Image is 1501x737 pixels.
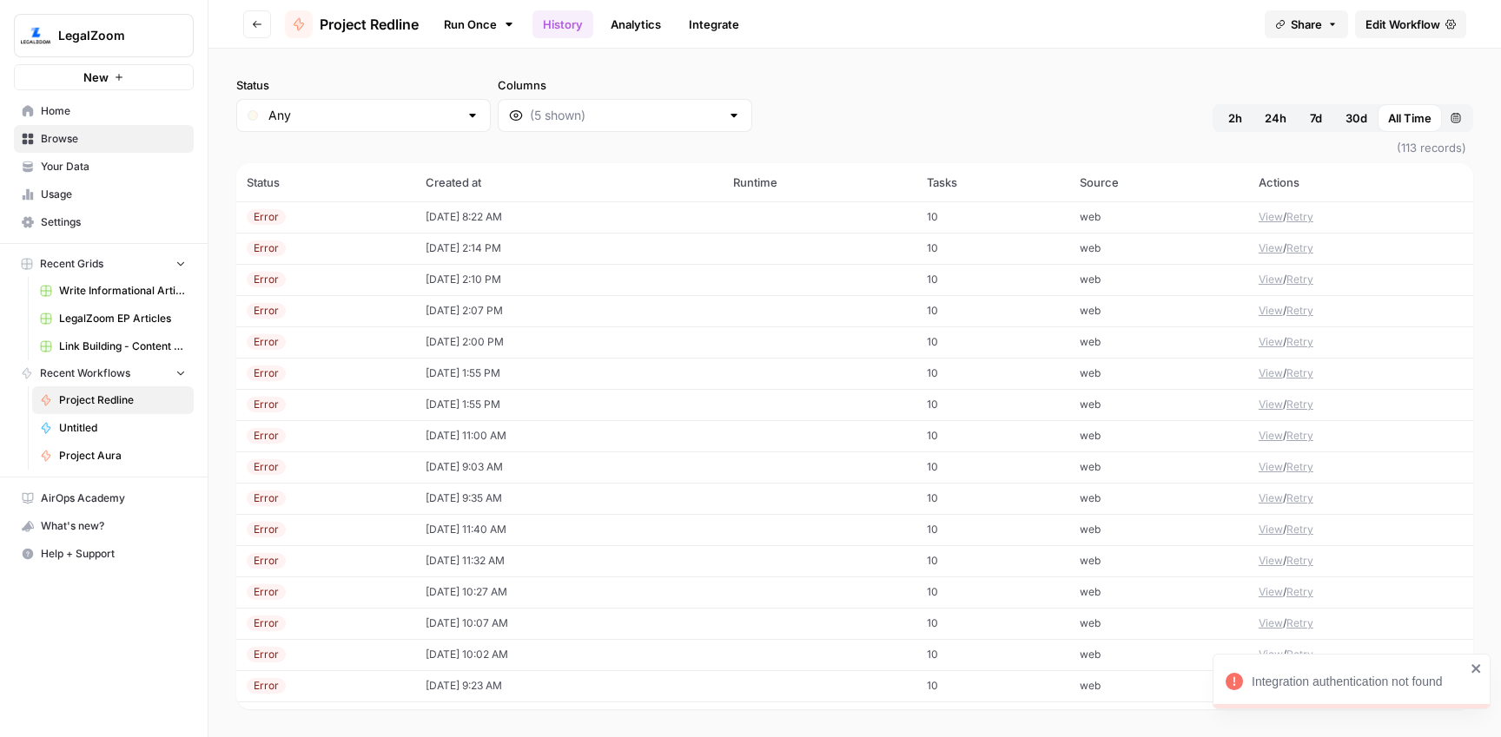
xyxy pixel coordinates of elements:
span: Recent Workflows [40,365,130,381]
label: Status [236,76,491,94]
td: / [1248,608,1473,639]
div: Integration authentication not found [1252,673,1465,690]
span: AirOps Academy [41,490,186,506]
div: Error [247,584,286,600]
th: Status [236,163,415,201]
button: Retry [1286,490,1313,506]
td: 10 [916,451,1069,483]
td: web [1069,451,1248,483]
span: 24h [1265,109,1286,127]
td: / [1248,545,1473,576]
button: 7d [1297,104,1335,132]
td: web [1069,389,1248,420]
th: Source [1069,163,1248,201]
button: Retry [1286,553,1313,569]
button: View [1259,584,1283,600]
button: Help + Support [14,540,194,568]
input: Any [268,107,459,124]
td: web [1069,201,1248,233]
div: Error [247,522,286,537]
td: [DATE] 10:07 AM [415,608,724,639]
span: Write Informational Article [59,283,186,299]
span: Project Redline [59,392,186,408]
td: [DATE] 11:00 AM [415,420,724,451]
a: Your Data [14,153,194,181]
td: / [1248,639,1473,670]
td: 10 [916,670,1069,701]
td: web [1069,264,1248,295]
button: Retry [1286,209,1313,225]
td: 10 [916,608,1069,639]
span: LegalZoom [58,27,163,44]
button: close [1471,661,1483,675]
td: [DATE] 10:27 AM [415,576,724,608]
span: Edit Workflow [1365,16,1440,33]
div: Error [247,678,286,694]
td: web [1069,233,1248,264]
td: [DATE] 1:55 PM [415,389,724,420]
span: Home [41,103,186,119]
button: Retry [1286,397,1313,412]
td: web [1069,514,1248,545]
button: Retry [1286,615,1313,631]
td: / [1248,451,1473,483]
td: / [1248,201,1473,233]
label: Columns [498,76,752,94]
button: View [1259,240,1283,256]
div: Error [247,490,286,506]
td: 10 [916,326,1069,358]
button: View [1259,490,1283,506]
a: Home [14,97,194,125]
div: Error [247,428,286,444]
a: Settings [14,208,194,236]
button: Share [1265,10,1348,38]
td: [DATE] 8:22 AM [415,201,724,233]
button: View [1259,365,1283,381]
div: Error [247,615,286,631]
a: AirOps Academy [14,484,194,512]
button: Retry [1286,428,1313,444]
td: [DATE] 2:14 PM [415,233,724,264]
a: LegalZoom EP Articles [32,305,194,332]
span: New [83,69,109,86]
button: View [1259,459,1283,475]
button: View [1259,397,1283,412]
button: View [1259,428,1283,444]
button: New [14,64,194,90]
img: LegalZoom Logo [20,20,51,51]
span: LegalZoom EP Articles [59,311,186,326]
a: Untitled [32,414,194,442]
input: (5 shown) [530,107,720,124]
button: View [1259,334,1283,350]
a: History [532,10,593,38]
td: 10 [916,389,1069,420]
td: [DATE] 9:03 AM [415,451,724,483]
a: Edit Workflow [1355,10,1466,38]
button: What's new? [14,512,194,540]
td: [DATE] 9:23 AM [415,670,724,701]
div: Error [247,365,286,381]
div: Error [247,459,286,475]
td: 10 [916,358,1069,389]
button: Retry [1286,240,1313,256]
td: web [1069,576,1248,608]
span: Settings [41,214,186,230]
button: Retry [1286,522,1313,537]
span: 7d [1310,109,1322,127]
span: Usage [41,187,186,202]
button: 30d [1335,104,1378,132]
span: Project Aura [59,448,186,464]
td: web [1069,670,1248,701]
span: Recent Grids [40,256,103,272]
a: Project Aura [32,442,194,470]
div: Error [247,209,286,225]
button: 2h [1216,104,1254,132]
td: 10 [916,483,1069,514]
td: 10 [916,233,1069,264]
span: Untitled [59,420,186,436]
td: web [1069,701,1248,733]
a: Project Redline [285,10,419,38]
button: View [1259,303,1283,319]
button: Recent Grids [14,251,194,277]
a: Usage [14,181,194,208]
